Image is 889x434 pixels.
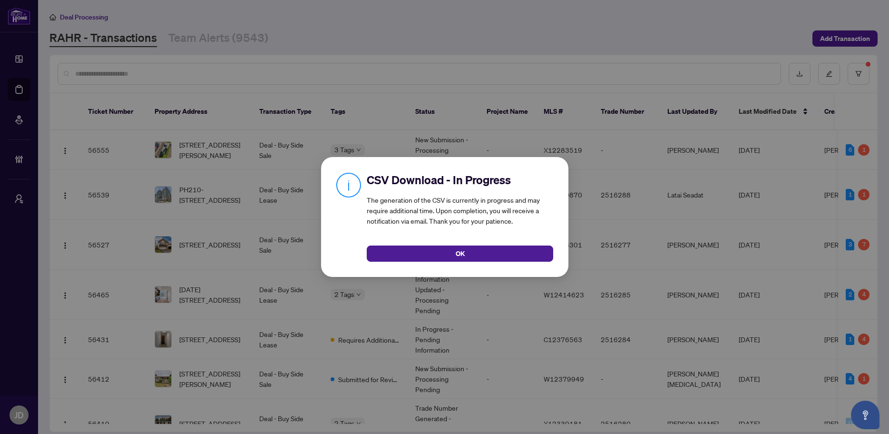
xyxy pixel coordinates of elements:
[851,401,879,429] button: Open asap
[367,195,553,227] div: The generation of the CSV is currently in progress and may require additional time. Upon completi...
[455,246,464,261] span: OK
[367,172,553,187] h2: CSV Download - In Progress
[367,246,553,262] button: OK
[336,172,361,197] img: info icon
